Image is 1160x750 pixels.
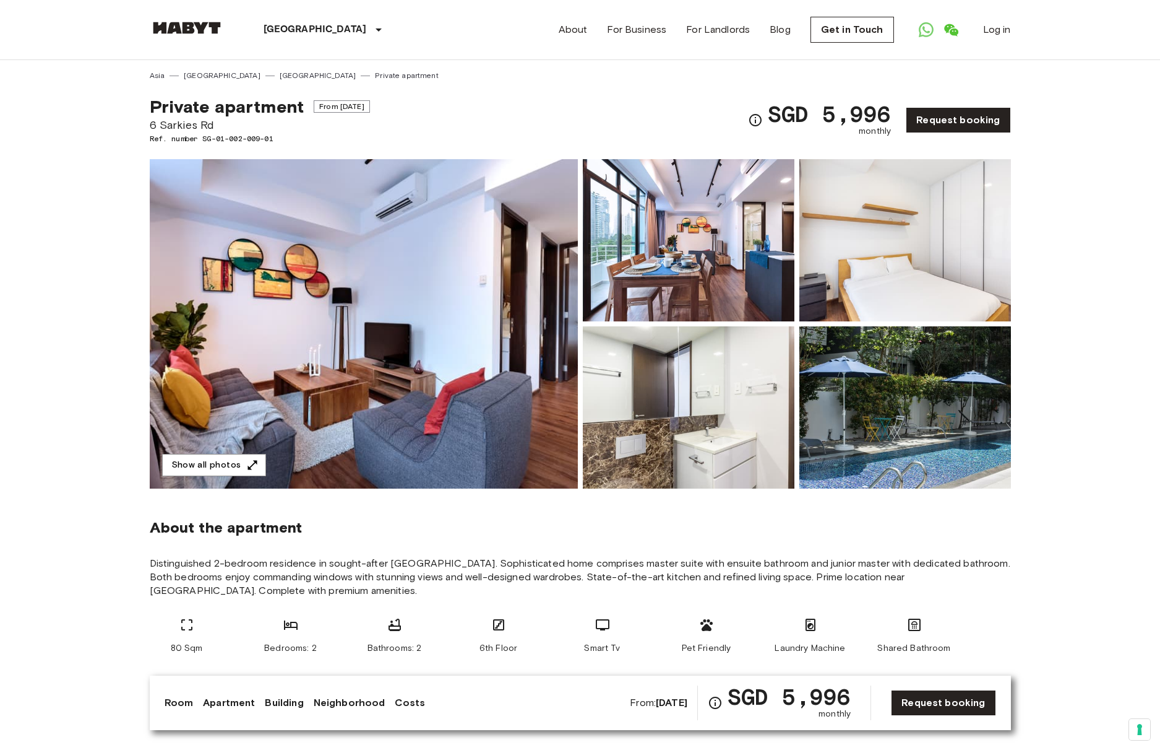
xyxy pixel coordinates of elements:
[165,695,194,710] a: Room
[708,695,723,710] svg: Check cost overview for full price breakdown. Please note that discounts apply to new joiners onl...
[265,695,303,710] a: Building
[682,642,731,655] span: Pet Friendly
[810,17,894,43] a: Get in Touch
[150,70,165,81] a: Asia
[770,22,791,37] a: Blog
[264,22,367,37] p: [GEOGRAPHIC_DATA]
[983,22,1011,37] a: Log in
[314,100,370,113] span: From [DATE]
[686,22,750,37] a: For Landlords
[584,642,620,655] span: Smart Tv
[748,113,763,128] svg: Check cost overview for full price breakdown. Please note that discounts apply to new joiners onl...
[150,557,1011,598] span: Distinguished 2-bedroom residence in sought-after [GEOGRAPHIC_DATA]. Sophisticated home comprises...
[184,70,260,81] a: [GEOGRAPHIC_DATA]
[914,17,939,42] a: Open WhatsApp
[395,695,425,710] a: Costs
[859,125,891,137] span: monthly
[150,117,370,133] span: 6 Sarkies Rd
[818,708,851,720] span: monthly
[799,159,1011,321] img: Picture of unit SG-01-002-009-01
[150,96,304,117] span: Private apartment
[375,70,439,81] a: Private apartment
[150,133,370,144] span: Ref. number SG-01-002-009-01
[799,326,1011,489] img: Picture of unit SG-01-002-009-01
[559,22,588,37] a: About
[768,103,891,125] span: SGD 5,996
[314,695,385,710] a: Neighborhood
[1129,719,1150,740] button: Your consent preferences for tracking technologies
[203,695,255,710] a: Apartment
[150,518,303,537] span: About the apartment
[479,642,517,655] span: 6th Floor
[171,642,203,655] span: 80 Sqm
[775,642,845,655] span: Laundry Machine
[583,159,794,321] img: Picture of unit SG-01-002-009-01
[264,642,317,655] span: Bedrooms: 2
[877,642,950,655] span: Shared Bathroom
[150,22,224,34] img: Habyt
[728,686,851,708] span: SGD 5,996
[607,22,666,37] a: For Business
[162,454,266,477] button: Show all photos
[280,70,356,81] a: [GEOGRAPHIC_DATA]
[367,642,422,655] span: Bathrooms: 2
[939,17,963,42] a: Open WeChat
[583,326,794,489] img: Picture of unit SG-01-002-009-01
[630,696,687,710] span: From:
[906,107,1010,133] a: Request booking
[656,697,687,709] b: [DATE]
[150,159,578,489] img: Marketing picture of unit SG-01-002-009-01
[891,690,995,716] a: Request booking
